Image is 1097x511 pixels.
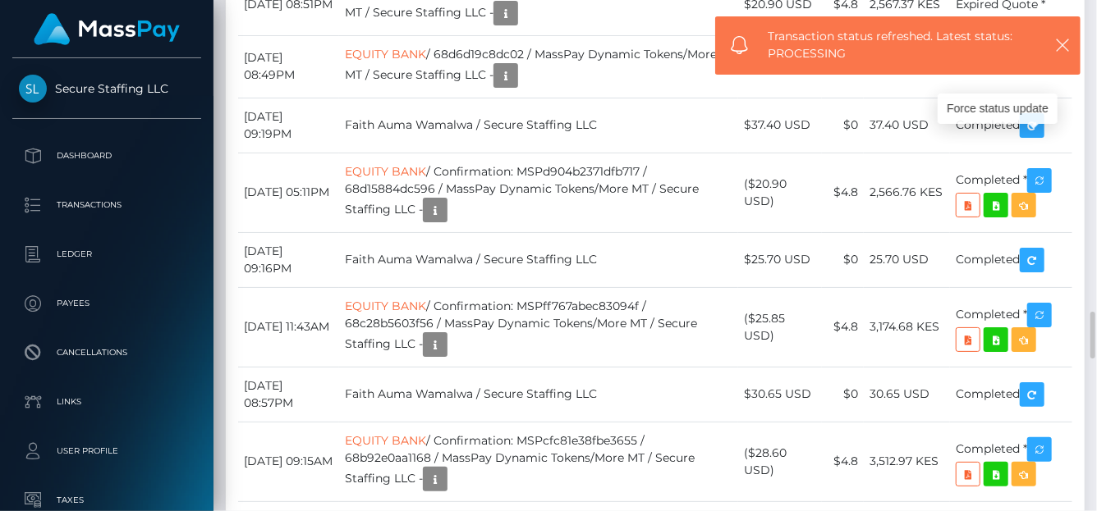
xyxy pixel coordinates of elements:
td: [DATE] 09:19PM [238,98,339,153]
td: $0 [822,367,864,422]
td: $30.65 USD [738,367,822,422]
td: ($25.85 USD) [738,287,822,367]
td: 3,512.97 KES [864,422,950,501]
td: Faith Auma Wamalwa / Secure Staffing LLC [339,232,738,287]
span: Secure Staffing LLC [12,81,201,96]
td: $4.8 [822,422,864,501]
td: [DATE] 11:43AM [238,287,339,367]
a: Cancellations [12,332,201,373]
td: [DATE] 09:16PM [238,232,339,287]
p: User Profile [19,439,195,463]
td: / Confirmation: MSPcfc81e38fbe3655 / 68b92e0aa1168 / MassPay Dynamic Tokens/More MT / Secure Staf... [339,422,738,501]
td: 37.40 USD [864,98,950,153]
a: EQUITY BANK [345,47,426,62]
p: Ledger [19,242,195,267]
td: [DATE] 08:57PM [238,367,339,422]
td: Completed * [950,153,1072,232]
a: Links [12,381,201,422]
p: Dashboard [19,144,195,168]
img: MassPay Logo [34,13,180,45]
span: Transaction status refreshed. Latest status: PROCESSING [769,28,1032,62]
td: / Confirmation: MSPff767abec83094f / 68c28b5603f56 / MassPay Dynamic Tokens/More MT / Secure Staf... [339,287,738,367]
td: $4.8 [822,287,864,367]
td: 3,174.68 KES [864,287,950,367]
a: EQUITY BANK [345,433,426,448]
a: EQUITY BANK [345,299,426,313]
td: $0 [822,232,864,287]
td: [DATE] 08:49PM [238,35,339,98]
p: Transactions [19,193,195,217]
td: ($20.90 USD) [738,153,822,232]
p: Payees [19,291,195,316]
td: Completed [950,367,1072,422]
td: 30.65 USD [864,367,950,422]
img: Secure Staffing LLC [19,75,47,103]
td: Faith Auma Wamalwa / Secure Staffing LLC [339,98,738,153]
td: 25.70 USD [864,232,950,287]
a: EQUITY BANK [345,164,426,179]
td: 2,566.76 KES [864,153,950,232]
td: / 68d6d19c8dc02 / MassPay Dynamic Tokens/More MT / Secure Staffing LLC - [339,35,738,98]
td: Faith Auma Wamalwa / Secure Staffing LLC [339,367,738,422]
td: $0 [822,98,864,153]
p: Links [19,390,195,414]
a: Payees [12,283,201,324]
td: $4.8 [822,153,864,232]
td: [DATE] 09:15AM [238,422,339,501]
td: ($28.60 USD) [738,422,822,501]
td: [DATE] 05:11PM [238,153,339,232]
td: $25.70 USD [738,232,822,287]
td: / Confirmation: MSPd904b2371dfb717 / 68d15884dc596 / MassPay Dynamic Tokens/More MT / Secure Staf... [339,153,738,232]
td: Completed * [950,287,1072,367]
td: $37.40 USD [738,98,822,153]
a: User Profile [12,431,201,472]
a: Dashboard [12,135,201,176]
p: Cancellations [19,340,195,365]
a: Ledger [12,234,201,275]
a: Transactions [12,185,201,226]
td: Completed * [950,422,1072,501]
div: Force status update [938,94,1058,124]
td: Completed [950,232,1072,287]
